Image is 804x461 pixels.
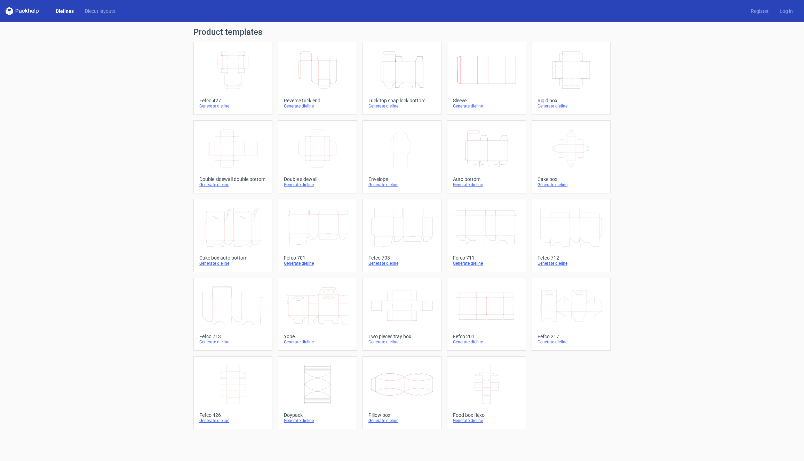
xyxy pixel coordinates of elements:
div: Generate dieline [368,103,436,109]
a: Diecut layouts [79,8,121,15]
div: Double sidewall [284,176,351,182]
div: Sleeve [453,98,520,103]
div: Generate dieline [368,182,436,188]
div: Generate dieline [199,261,266,266]
div: Cake box [538,176,605,182]
div: Generate dieline [284,182,351,188]
div: Envelope [368,176,436,182]
div: Tuck top snap lock bottom [368,98,436,103]
a: Fefco 201Generate dieline [447,278,526,351]
a: Cake box auto bottomGenerate dieline [193,199,272,272]
div: Generate dieline [453,418,520,423]
div: Generate dieline [284,103,351,109]
div: Fefco 217 [538,334,605,339]
div: Fefco 701 [284,255,351,261]
a: Dielines [50,8,79,15]
a: Fefco 426Generate dieline [193,356,272,429]
div: Double sidewall double bottom [199,176,266,182]
div: Generate dieline [284,418,351,423]
div: Food box flexo [453,412,520,418]
a: Tuck top snap lock bottomGenerate dieline [363,42,441,115]
div: Generate dieline [453,103,520,109]
div: Generate dieline [284,261,351,266]
div: Fefco 703 [368,255,436,261]
div: Generate dieline [368,339,436,345]
div: Fefco 427 [199,98,266,103]
a: Two pieces tray boxGenerate dieline [363,278,441,351]
div: Generate dieline [199,339,266,345]
a: SleeveGenerate dieline [447,42,526,115]
a: Cake boxGenerate dieline [532,120,611,193]
div: Generate dieline [538,103,605,109]
div: Generate dieline [453,339,520,345]
a: YopeGenerate dieline [278,278,357,351]
a: Fefco 713Generate dieline [193,278,272,351]
a: Pillow boxGenerate dieline [363,356,441,429]
a: Fefco 217Generate dieline [532,278,611,351]
div: Fefco 711 [453,255,520,261]
div: Yope [284,334,351,339]
a: Register [745,8,774,15]
div: Doypack [284,412,351,418]
div: Generate dieline [284,339,351,345]
div: Generate dieline [538,339,605,345]
div: Rigid box [538,98,605,103]
div: Generate dieline [368,261,436,266]
div: Fefco 712 [538,255,605,261]
div: Fefco 201 [453,334,520,339]
div: Generate dieline [538,261,605,266]
div: Two pieces tray box [368,334,436,339]
a: EnvelopeGenerate dieline [363,120,441,193]
a: Fefco 712Generate dieline [532,199,611,272]
a: Reverse tuck endGenerate dieline [278,42,357,115]
h1: Product templates [193,28,611,36]
a: Fefco 427Generate dieline [193,42,272,115]
div: Generate dieline [368,418,436,423]
a: Food box flexoGenerate dieline [447,356,526,429]
div: Generate dieline [538,182,605,188]
div: Generate dieline [199,182,266,188]
a: Fefco 703Generate dieline [363,199,441,272]
a: Auto bottomGenerate dieline [447,120,526,193]
a: Fefco 701Generate dieline [278,199,357,272]
a: Fefco 711Generate dieline [447,199,526,272]
div: Generate dieline [453,261,520,266]
div: Reverse tuck end [284,98,351,103]
a: Log in [774,8,798,15]
div: Generate dieline [199,103,266,109]
div: Fefco 713 [199,334,266,339]
a: Rigid boxGenerate dieline [532,42,611,115]
div: Generate dieline [453,182,520,188]
div: Fefco 426 [199,412,266,418]
a: DoypackGenerate dieline [278,356,357,429]
div: Auto bottom [453,176,520,182]
a: Double sidewall double bottomGenerate dieline [193,120,272,193]
div: Generate dieline [199,418,266,423]
div: Pillow box [368,412,436,418]
a: Double sidewallGenerate dieline [278,120,357,193]
div: Cake box auto bottom [199,255,266,261]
